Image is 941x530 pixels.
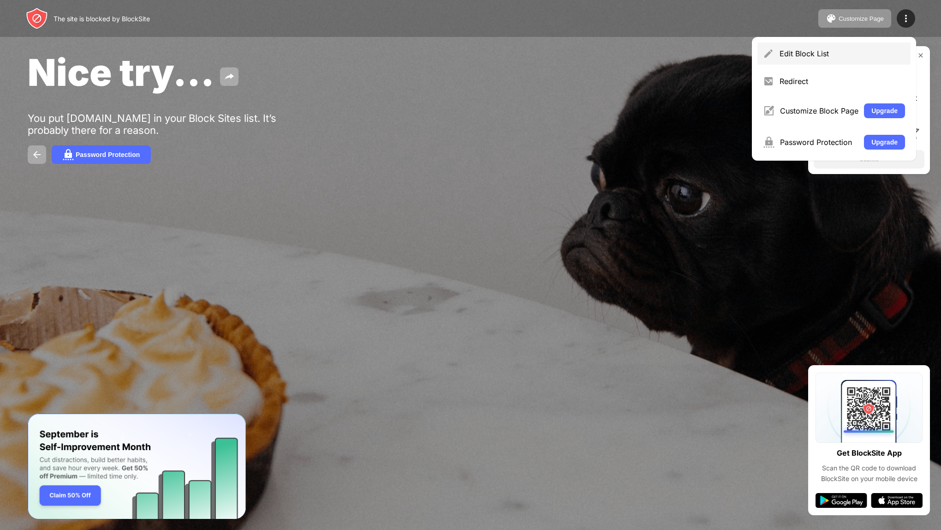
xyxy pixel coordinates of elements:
img: rate-us-close.svg [917,52,924,59]
img: header-logo.svg [26,7,48,30]
button: Customize Page [818,9,891,28]
button: Password Protection [52,145,151,164]
div: Edit Block List [780,49,905,58]
img: google-play.svg [816,493,867,508]
img: menu-password.svg [763,137,774,148]
div: Get BlockSite App [837,446,902,460]
img: pallet.svg [826,13,837,24]
button: Upgrade [864,103,905,118]
iframe: Banner [28,414,246,519]
div: Password Protection [76,151,140,158]
div: Password Protection [780,138,858,147]
img: app-store.svg [871,493,923,508]
div: The site is blocked by BlockSite [54,15,150,23]
img: password.svg [63,149,74,160]
span: Nice try... [28,50,214,95]
div: You put [DOMAIN_NAME] in your Block Sites list. It’s probably there for a reason. [28,112,313,136]
img: menu-icon.svg [900,13,911,24]
img: menu-customize.svg [763,105,774,116]
div: Customize Page [839,15,884,22]
img: menu-redirect.svg [763,76,774,87]
img: qrcode.svg [816,373,923,443]
div: Customize Block Page [780,106,858,115]
img: back.svg [31,149,42,160]
img: share.svg [224,71,235,82]
button: Upgrade [864,135,905,150]
div: Redirect [780,77,905,86]
img: menu-pencil.svg [763,48,774,59]
div: Scan the QR code to download BlockSite on your mobile device [816,463,923,484]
